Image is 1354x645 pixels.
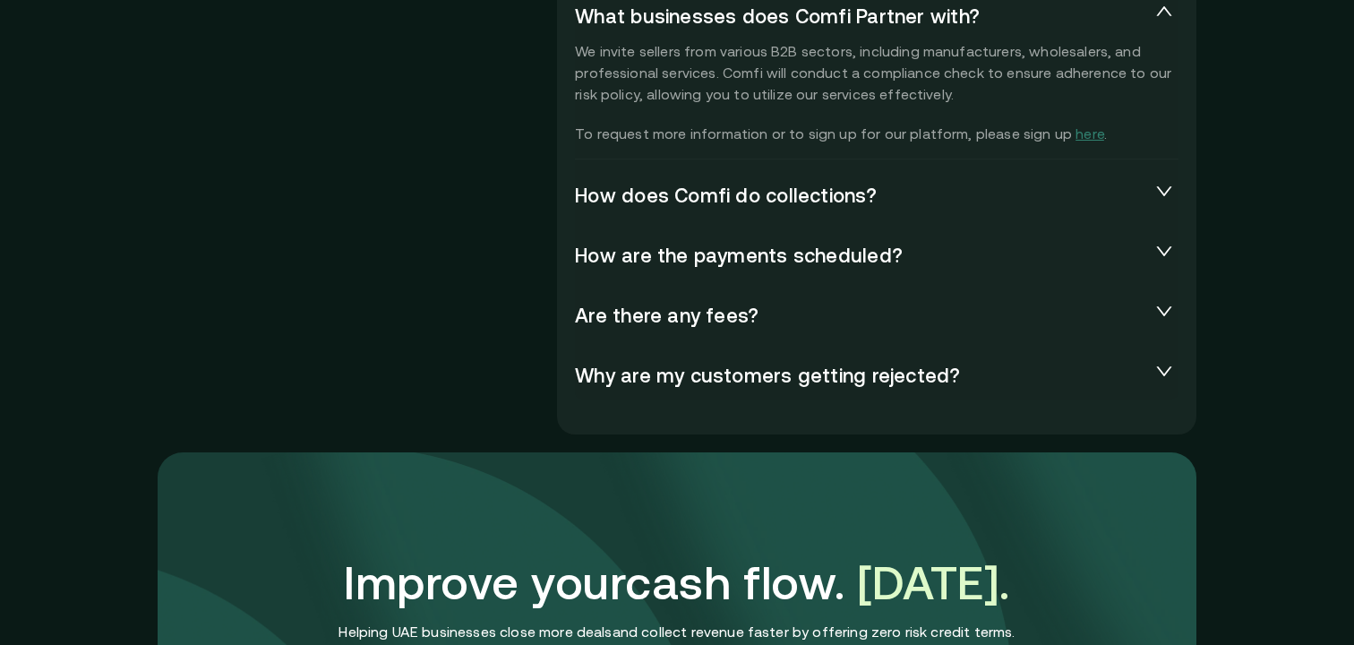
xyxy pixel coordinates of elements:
p: We invite sellers from various B2B sectors, including manufacturers, wholesalers, and professiona... [575,40,1178,144]
p: Helping UAE businesses close more deals and collect revenue faster by offering zero risk credit t... [338,622,1015,642]
h3: Improve your cash flow. [344,555,1010,611]
span: collapsed [1155,362,1173,380]
span: collapsed [1155,182,1173,200]
span: Are there any fees? [575,304,1150,329]
span: How are the payments scheduled? [575,244,1150,269]
span: collapsed [1155,302,1173,320]
div: How are the payments scheduled? [575,233,1178,279]
a: here [1075,125,1104,142]
span: expanded [1155,3,1173,21]
div: Are there any fees? [575,293,1178,340]
span: collapsed [1155,242,1173,260]
span: [DATE]. [857,556,1010,609]
div: How does Comfi do collections? [575,173,1178,219]
span: Why are my customers getting rejected? [575,364,1150,389]
div: Why are my customers getting rejected? [575,353,1178,400]
span: What businesses does Comfi Partner with? [575,4,1150,30]
span: How does Comfi do collections? [575,184,1150,209]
